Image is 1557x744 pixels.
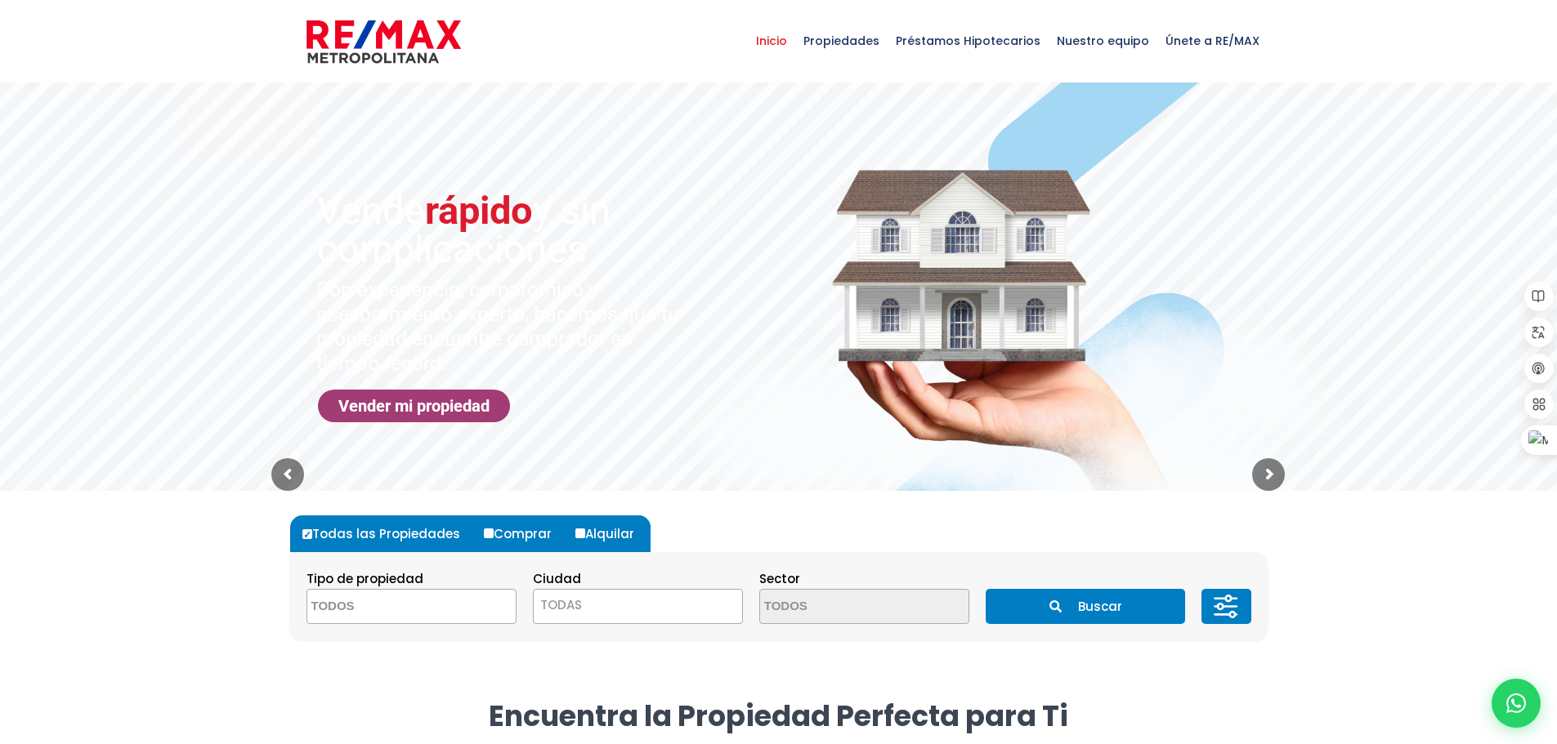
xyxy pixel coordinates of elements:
[760,590,919,625] textarea: Search
[306,570,423,587] span: Tipo de propiedad
[795,16,888,65] span: Propiedades
[317,191,724,268] sr7-txt: Vende y sin complicaciones
[986,589,1185,624] button: Buscar
[316,278,691,376] sr7-txt: Con experiencia, compromiso y asesoramiento experto, hacemos que tu propiedad encuentre comprador...
[533,570,581,587] span: Ciudad
[759,570,800,587] span: Sector
[540,596,582,613] span: TODAS
[318,390,510,422] a: Vender mi propiedad
[748,16,795,65] span: Inicio
[571,515,651,552] label: Alquilar
[888,16,1049,65] span: Préstamos Hipotecarios
[306,17,461,66] img: remax-metropolitana-logo
[1049,16,1157,65] span: Nuestro equipo
[534,594,742,617] span: TODAS
[480,515,568,552] label: Comprar
[533,589,743,624] span: TODAS
[1157,16,1268,65] span: Únete a RE/MAX
[484,528,494,538] input: Comprar
[489,696,1068,736] strong: Encuentra la Propiedad Perfecta para Ti
[307,590,466,625] textarea: Search
[425,188,533,233] span: rápido
[575,528,585,538] input: Alquilar
[302,529,312,539] input: Todas las Propiedades
[298,515,476,552] label: Todas las Propiedades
